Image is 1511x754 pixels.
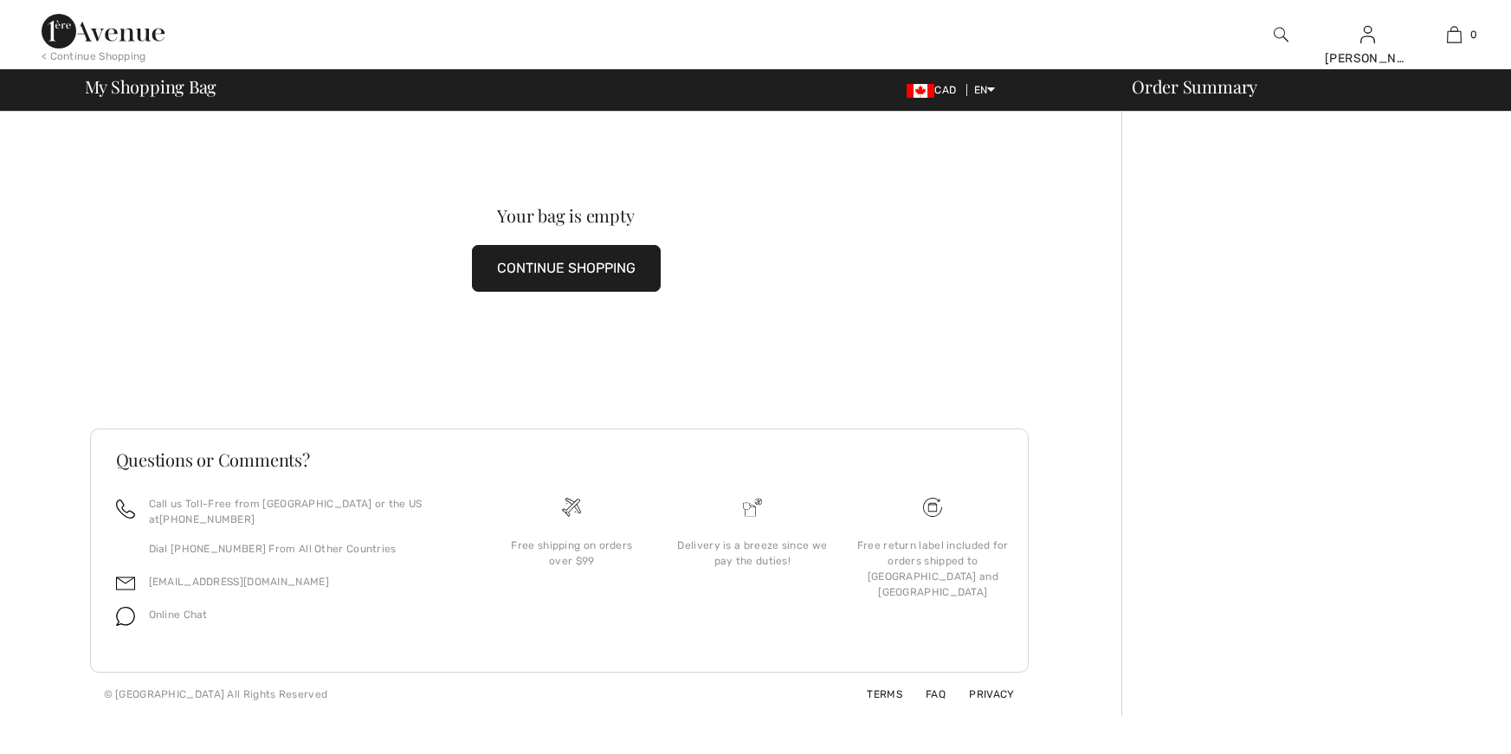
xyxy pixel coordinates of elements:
div: < Continue Shopping [42,48,146,64]
button: CONTINUE SHOPPING [472,245,661,292]
img: My Info [1360,24,1375,45]
a: FAQ [905,688,946,700]
img: email [116,574,135,593]
div: Order Summary [1111,78,1501,95]
img: call [116,499,135,519]
div: © [GEOGRAPHIC_DATA] All Rights Reserved [104,686,328,702]
a: [EMAIL_ADDRESS][DOMAIN_NAME] [149,576,329,588]
h3: Questions or Comments? [116,451,1003,468]
img: Free shipping on orders over $99 [923,498,942,517]
a: 0 [1411,24,1496,45]
a: Sign In [1360,26,1375,42]
p: Dial [PHONE_NUMBER] From All Other Countries [149,541,462,557]
a: [PHONE_NUMBER] [159,513,255,525]
div: Your bag is empty [138,207,995,224]
img: search the website [1274,24,1288,45]
div: [PERSON_NAME] [1325,49,1410,68]
img: chat [116,607,135,626]
a: Privacy [948,688,1014,700]
img: 1ère Avenue [42,14,165,48]
img: My Bag [1447,24,1462,45]
div: Delivery is a breeze since we pay the duties! [676,538,829,569]
a: Terms [846,688,902,700]
div: Free shipping on orders over $99 [495,538,648,569]
img: Delivery is a breeze since we pay the duties! [743,498,762,517]
img: Free shipping on orders over $99 [562,498,581,517]
span: EN [974,84,996,96]
div: Free return label included for orders shipped to [GEOGRAPHIC_DATA] and [GEOGRAPHIC_DATA] [856,538,1009,600]
img: Canadian Dollar [907,84,934,98]
p: Call us Toll-Free from [GEOGRAPHIC_DATA] or the US at [149,496,462,527]
span: Online Chat [149,609,208,621]
span: CAD [907,84,963,96]
span: My Shopping Bag [85,78,217,95]
span: 0 [1470,27,1477,42]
